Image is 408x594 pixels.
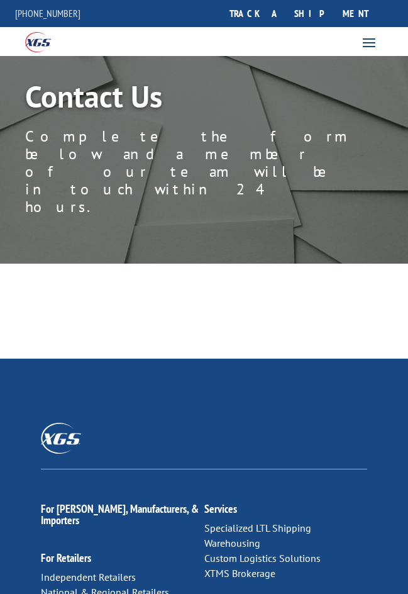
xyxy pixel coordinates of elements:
[204,552,321,564] a: Custom Logistics Solutions
[25,128,383,216] p: Complete the form below and a member of our team will be in touch within 24 hours.
[41,571,136,583] a: Independent Retailers
[41,423,81,454] img: XGS_Logos_ALL_2024_All_White
[25,81,383,118] h1: Contact Us
[204,522,311,534] a: Specialized LTL Shipping
[41,502,199,527] a: For [PERSON_NAME], Manufacturers, & Importers
[204,502,237,516] a: Services
[41,551,91,565] a: For Retailers
[15,7,80,20] a: [PHONE_NUMBER]
[204,567,275,580] a: XTMS Brokerage
[204,537,260,549] a: Warehousing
